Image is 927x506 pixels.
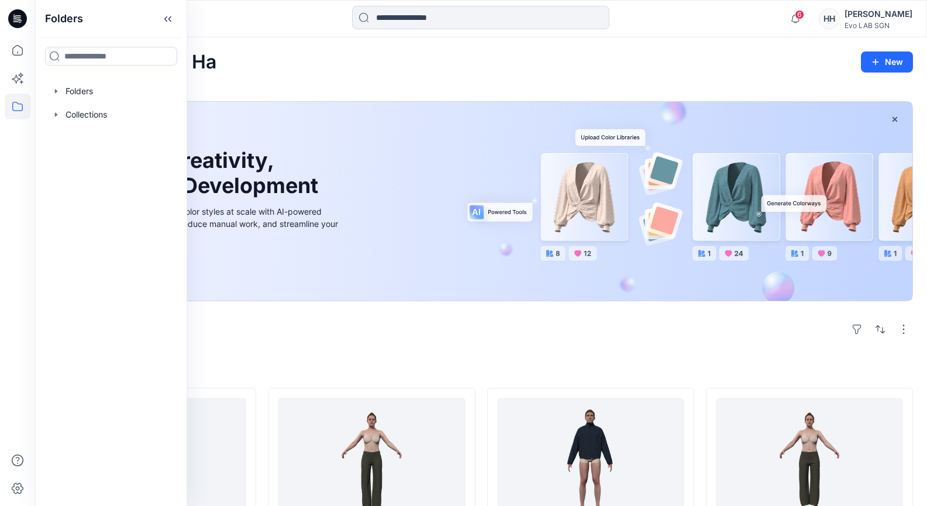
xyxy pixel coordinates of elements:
[78,205,341,242] div: Explore ideas faster and recolor styles at scale with AI-powered tools that boost creativity, red...
[795,10,804,19] span: 6
[845,7,912,21] div: [PERSON_NAME]
[78,148,323,198] h1: Unleash Creativity, Speed Up Development
[78,256,341,280] a: Discover more
[49,362,913,376] h4: Styles
[845,21,912,30] div: Evo LAB SGN
[861,51,913,73] button: New
[819,8,840,29] div: HH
